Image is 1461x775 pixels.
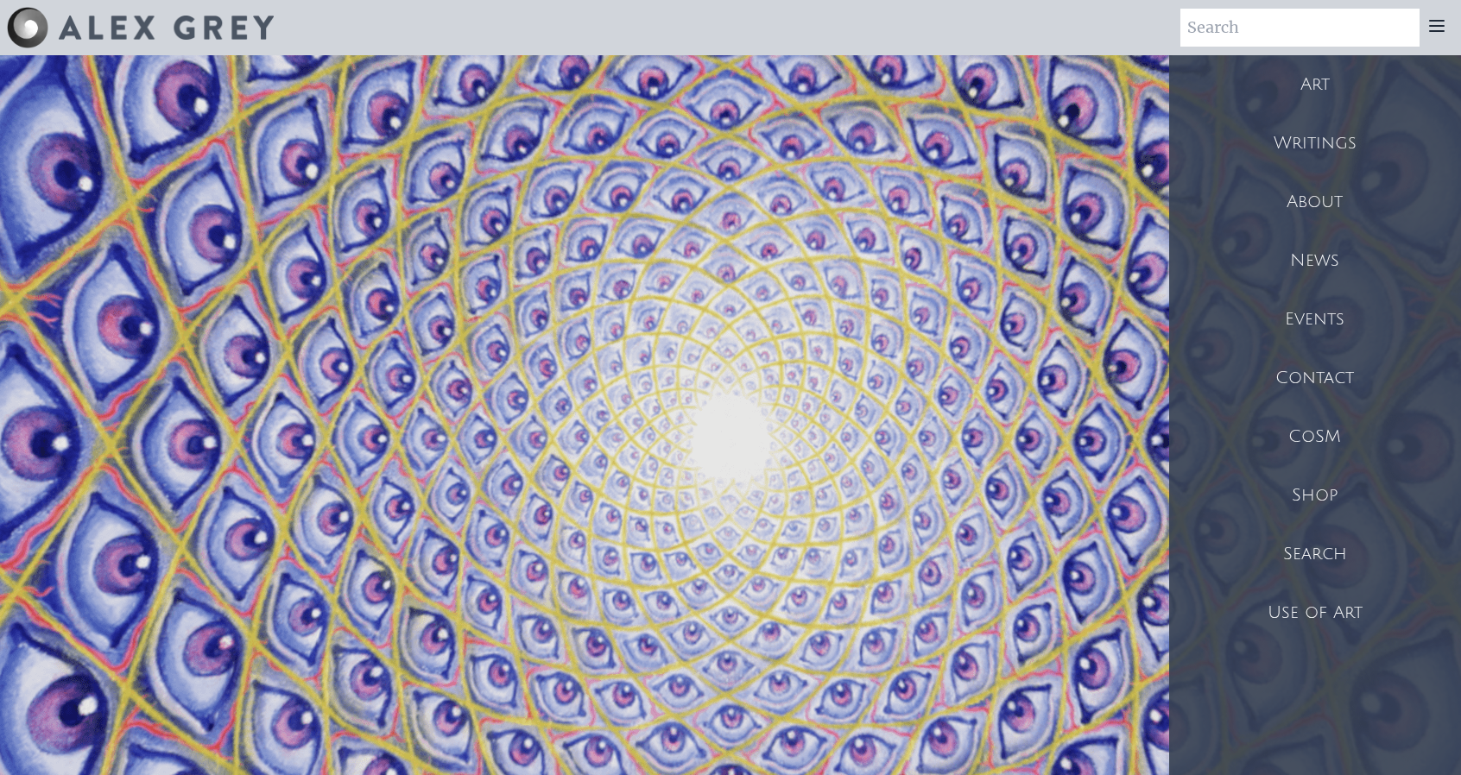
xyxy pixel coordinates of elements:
a: CoSM [1169,407,1461,466]
a: Events [1169,290,1461,349]
a: Search [1169,525,1461,583]
a: About [1169,173,1461,231]
input: Search [1180,9,1420,47]
a: Contact [1169,349,1461,407]
a: Shop [1169,466,1461,525]
a: Use of Art [1169,583,1461,642]
a: Art [1169,55,1461,114]
a: Writings [1169,114,1461,173]
a: News [1169,231,1461,290]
